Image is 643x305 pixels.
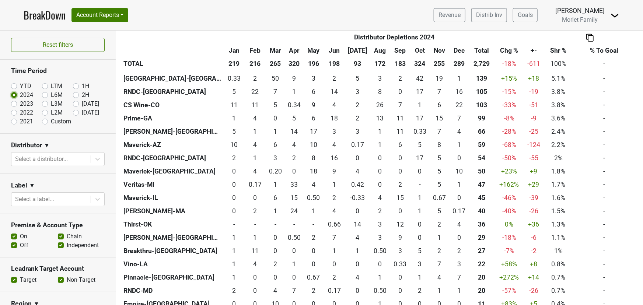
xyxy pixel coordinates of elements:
div: 0.34 [287,100,301,110]
td: 7.34 [450,112,468,125]
td: 5 [224,125,245,138]
th: 196 [303,57,324,70]
th: CS Wine-CO [122,98,224,112]
td: 4.167 [324,138,345,151]
th: Prime-GA [122,112,224,125]
div: 5 [226,127,243,136]
td: 13.51 [285,125,303,138]
div: 4 [326,100,343,110]
label: [DATE] [82,108,99,117]
div: 1 [287,87,301,97]
td: 5.667 [303,85,324,98]
th: 105.000 [468,85,495,98]
td: 1.66 [345,112,370,125]
th: Total: activate to sort column ascending [468,44,495,57]
th: 93 [345,57,370,70]
div: 10 [305,140,322,150]
td: 8 [303,151,324,165]
th: Maverick-[GEOGRAPHIC_DATA] [122,165,224,178]
div: 8 [305,153,322,163]
td: 14 [324,85,345,98]
td: 4 [245,165,266,178]
th: 219 [224,57,245,70]
th: 255 [429,57,450,70]
button: Account Reports [71,8,128,22]
td: 26.166 [370,98,390,112]
div: 6 [305,113,322,123]
div: 2 [347,100,369,110]
label: L6M [51,91,63,99]
div: 105 [470,87,493,97]
td: 3.8% [544,98,573,112]
td: 15.916 [450,85,468,98]
td: 2% [544,151,573,165]
h3: Distributor [11,141,42,149]
div: 16 [326,153,343,163]
div: -25 [525,127,542,136]
td: 1.33 [370,125,390,138]
th: Mar: activate to sort column ascending [266,44,285,57]
td: 21.833 [450,98,468,112]
div: 14 [326,87,343,97]
div: 3 [305,74,322,83]
th: Nov: activate to sort column ascending [429,44,450,57]
div: 11 [391,113,409,123]
div: 19 [431,74,448,83]
div: 9 [305,100,322,110]
div: 7 [431,127,448,136]
td: 0 [285,165,303,178]
h3: Time Period [11,67,105,75]
div: 2 [247,74,264,83]
td: 1.167 [450,138,468,151]
td: 2.833 [370,72,390,85]
th: Jul: activate to sort column ascending [345,44,370,57]
td: 4.2 [245,138,266,151]
th: Oct: activate to sort column ascending [411,44,429,57]
td: 13 [370,112,390,125]
label: Independent [67,241,99,250]
img: Copy to clipboard [586,34,594,42]
div: 16 [452,87,467,97]
td: 11.167 [245,98,266,112]
div: 11 [391,127,409,136]
div: 6 [391,140,409,150]
span: Morlet Family [562,16,598,23]
td: - [573,125,636,138]
div: 4 [452,127,467,136]
th: 183 [390,57,411,70]
td: 4 [245,112,266,125]
div: 139 [470,74,493,83]
div: 0 [347,153,369,163]
div: 14 [287,127,301,136]
td: - [573,112,636,125]
td: +15 % [495,72,523,85]
td: 1 [370,138,390,151]
th: RNDC-[GEOGRAPHIC_DATA] [122,151,224,165]
th: Distributor Depletions 2024 [245,31,544,44]
label: 2H [82,91,89,99]
div: 0 [452,153,467,163]
th: 98.520 [468,112,495,125]
div: 22 [452,100,467,110]
th: 58.903 [468,138,495,151]
td: 1.333 [450,72,468,85]
td: 22.167 [245,85,266,98]
div: -19 [525,87,542,97]
td: -8 % [495,112,523,125]
td: 3.5 [324,98,345,112]
td: 3 [266,151,285,165]
div: 1 [372,127,388,136]
td: 6.667 [266,85,285,98]
div: 1 [226,113,243,123]
td: 4.84 [266,98,285,112]
div: +18 [525,74,542,83]
td: 16.52 [303,125,324,138]
td: 1.334 [411,98,429,112]
td: 5.833 [390,138,411,151]
div: 103 [470,100,493,110]
td: 0 [224,165,245,178]
td: 0.33 [411,125,429,138]
td: 4.834 [345,72,370,85]
th: 320 [285,57,303,70]
td: 8.732 [303,98,324,112]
